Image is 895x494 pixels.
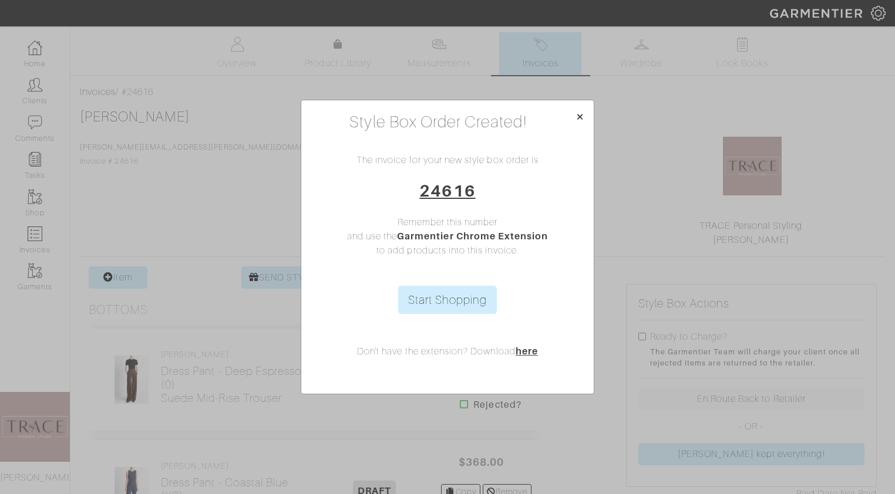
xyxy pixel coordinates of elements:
a: 24616 [419,181,475,200]
button: Close [566,100,594,133]
a: Start Shopping [398,286,497,314]
a: here [516,346,538,357]
span: × [576,109,584,124]
a: Garmentier Chrome Extension [397,231,548,242]
p: Don't have the extension? Download [357,344,538,358]
h3: Style Box Order Created! [349,110,527,134]
p: The invoice for your new style box order is [311,153,584,167]
p: Remember this number and use the to add products into this invoice. [311,215,584,258]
